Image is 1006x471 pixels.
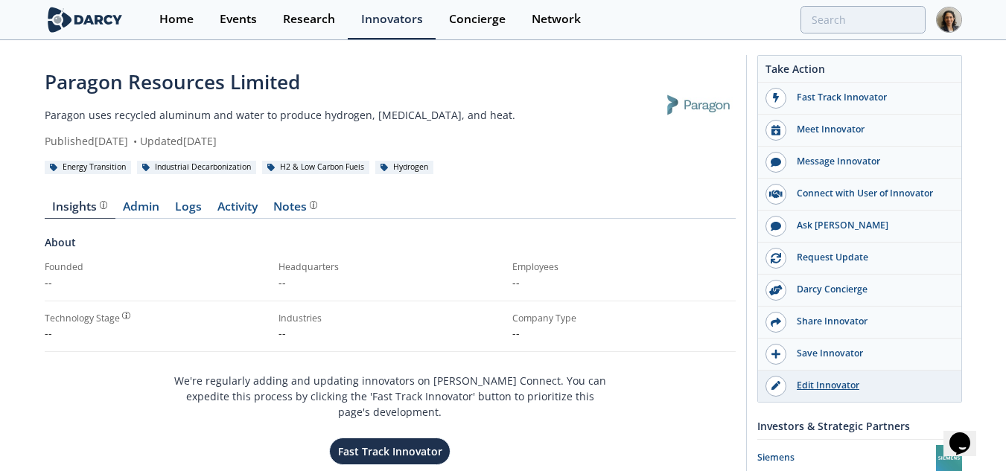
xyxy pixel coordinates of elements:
[159,13,194,25] div: Home
[45,7,126,33] img: logo-wide.svg
[283,13,335,25] div: Research
[758,61,961,83] div: Take Action
[45,68,661,97] div: Paragon Resources Limited
[786,251,953,264] div: Request Update
[936,445,962,471] img: Siemens
[168,201,210,219] a: Logs
[115,201,168,219] a: Admin
[273,201,317,213] div: Notes
[45,260,268,274] div: Founded
[278,312,502,325] div: Industries
[512,260,736,274] div: Employees
[512,325,736,341] p: --
[278,260,502,274] div: Headquarters
[786,187,953,200] div: Connect with User of Innovator
[45,325,268,341] div: --
[45,161,132,174] div: Energy Transition
[45,312,120,325] div: Technology Stage
[45,133,661,149] div: Published [DATE] Updated [DATE]
[786,91,953,104] div: Fast Track Innovator
[786,155,953,168] div: Message Innovator
[786,347,953,360] div: Save Innovator
[786,219,953,232] div: Ask [PERSON_NAME]
[449,13,506,25] div: Concierge
[329,438,451,465] button: Fast Track Innovator
[171,362,609,466] div: We're regularly adding and updating innovators on [PERSON_NAME] Connect. You can expedite this pr...
[210,201,266,219] a: Activity
[786,315,953,328] div: Share Innovator
[266,201,325,219] a: Notes
[122,312,130,320] img: information.svg
[278,275,502,290] p: --
[786,123,953,136] div: Meet Innovator
[758,339,961,371] button: Save Innovator
[512,312,736,325] div: Company Type
[361,13,423,25] div: Innovators
[375,161,434,174] div: Hydrogen
[532,13,581,25] div: Network
[786,379,953,392] div: Edit Innovator
[45,201,115,219] a: Insights
[262,161,370,174] div: H2 & Low Carbon Fuels
[45,234,736,260] div: About
[800,6,926,33] input: Advanced Search
[936,7,962,33] img: Profile
[758,371,961,402] a: Edit Innovator
[512,275,736,290] p: --
[757,413,962,439] div: Investors & Strategic Partners
[310,201,318,209] img: information.svg
[757,451,936,464] div: Siemens
[45,107,661,123] p: Paragon uses recycled aluminum and water to produce hydrogen, [MEDICAL_DATA], and heat.
[220,13,257,25] div: Events
[757,445,962,471] a: Siemens Siemens
[52,201,107,213] div: Insights
[278,325,502,341] p: --
[137,161,257,174] div: Industrial Decarbonization
[943,411,991,456] iframe: chat widget
[786,283,953,296] div: Darcy Concierge
[131,134,140,148] span: •
[45,275,268,290] p: --
[100,201,108,209] img: information.svg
